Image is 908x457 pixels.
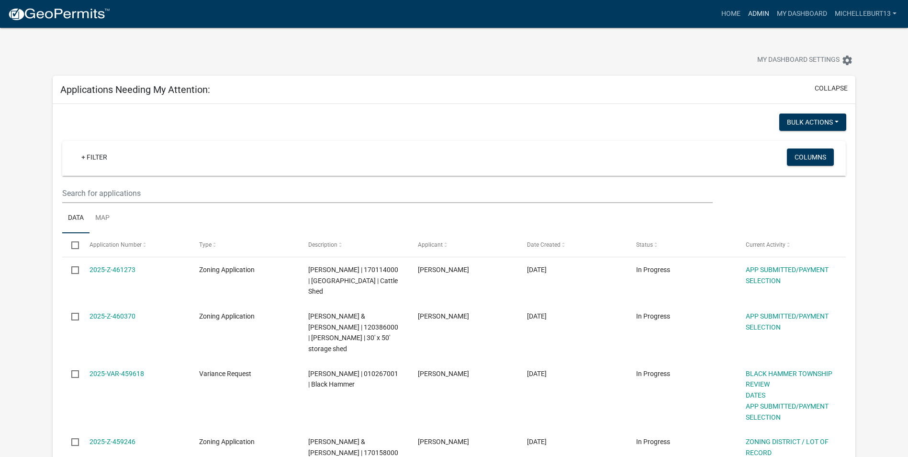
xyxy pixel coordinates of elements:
[408,233,517,256] datatable-header-cell: Applicant
[636,312,670,320] span: In Progress
[815,83,848,93] button: collapse
[636,370,670,377] span: In Progress
[418,312,469,320] span: Thomas Lisota
[527,370,547,377] span: 08/05/2025
[418,370,469,377] span: Bryan Hogue
[308,241,337,248] span: Description
[308,266,398,296] span: FELDMEIER,MATTHEW W | 170114000 | Yucatan | Cattle Shed
[527,312,547,320] span: 08/07/2025
[90,241,142,248] span: Application Number
[627,233,736,256] datatable-header-cell: Status
[841,55,853,66] i: settings
[199,370,251,377] span: Variance Request
[736,233,845,256] datatable-header-cell: Current Activity
[757,55,840,66] span: My Dashboard Settings
[90,370,144,377] a: 2025-VAR-459618
[418,266,469,274] span: Matt Feldmeier
[746,391,765,399] a: DATES
[90,266,135,274] a: 2025-Z-461273
[308,370,398,388] span: HOGUE,BRYAN | 010267001 | Black Hammer
[518,233,627,256] datatable-header-cell: Date Created
[199,266,255,274] span: Zoning Application
[746,312,829,331] a: APP SUBMITTED/PAYMENT SELECTION
[717,5,744,23] a: Home
[787,149,834,166] button: Columns
[746,402,829,421] a: APP SUBMITTED/PAYMENT SELECTION
[74,149,115,166] a: + Filter
[636,266,670,274] span: In Progress
[190,233,299,256] datatable-header-cell: Type
[746,370,832,388] a: BLACK HAMMER TOWNSHIP REVIEW
[636,241,653,248] span: Status
[62,233,80,256] datatable-header-cell: Select
[60,84,210,95] h5: Applications Needing My Attention:
[199,241,212,248] span: Type
[750,51,861,69] button: My Dashboard Settingssettings
[308,312,398,353] span: LISOTA,THOMAS A & MARCY D | 120386000 | Sheldon | 30' x 50' storage shed
[779,114,846,131] button: Bulk Actions
[80,233,190,256] datatable-header-cell: Application Number
[527,241,560,248] span: Date Created
[90,312,135,320] a: 2025-Z-460370
[527,438,547,446] span: 08/05/2025
[90,203,115,234] a: Map
[636,438,670,446] span: In Progress
[90,438,135,446] a: 2025-Z-459246
[199,438,255,446] span: Zoning Application
[831,5,900,23] a: michelleburt13
[527,266,547,274] span: 08/08/2025
[744,5,773,23] a: Admin
[746,266,829,285] a: APP SUBMITTED/PAYMENT SELECTION
[199,312,255,320] span: Zoning Application
[418,241,443,248] span: Applicant
[62,183,713,203] input: Search for applications
[62,203,90,234] a: Data
[418,438,469,446] span: Tim Nelson
[773,5,831,23] a: My Dashboard
[299,233,408,256] datatable-header-cell: Description
[746,438,829,457] a: ZONING DISTRICT / LOT OF RECORD
[746,241,785,248] span: Current Activity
